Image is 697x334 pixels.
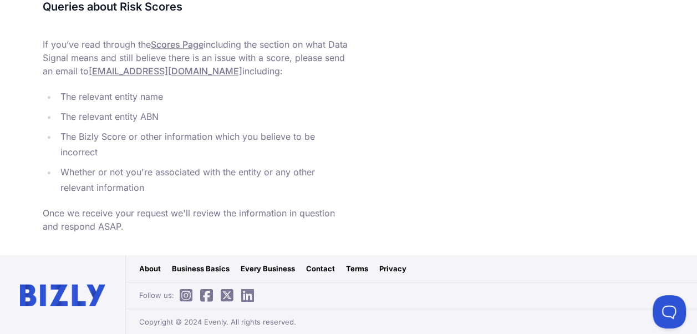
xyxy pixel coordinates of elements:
[57,109,349,124] li: The relevant entity ABN
[43,38,349,78] p: If you’ve read through the including the section on what Data Signal means and still believe ther...
[379,263,406,274] a: Privacy
[346,263,368,274] a: Terms
[139,290,260,301] span: Follow us:
[57,164,349,195] li: Whether or not you're associated with the entity or any other relevant information
[57,129,349,160] li: The Bizly Score or other information which you believe to be incorrect
[139,263,161,274] a: About
[139,316,296,327] span: Copyright © 2024 Evenly. All rights reserved.
[172,263,230,274] a: Business Basics
[306,263,335,274] a: Contact
[151,39,203,50] a: Scores Page
[43,206,349,233] p: Once we receive your request we'll review the information in question and respond ASAP.
[57,89,349,104] li: The relevant entity name
[241,263,295,274] a: Every Business
[89,65,242,77] a: [EMAIL_ADDRESS][DOMAIN_NAME]
[653,295,686,328] iframe: Toggle Customer Support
